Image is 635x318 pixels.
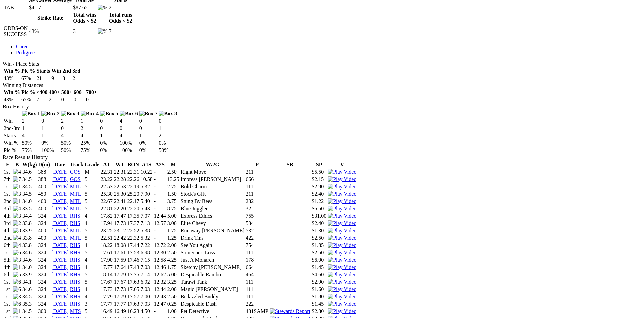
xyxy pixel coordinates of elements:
[51,294,69,299] a: [DATE]
[51,220,69,226] a: [DATE]
[127,169,140,175] td: 22.31
[139,140,158,146] td: 0%
[328,213,356,219] a: View replay
[49,96,60,103] td: 2
[51,279,69,285] a: [DATE]
[3,132,21,139] td: Starts
[3,161,12,168] th: F
[13,242,21,248] img: 4
[73,25,97,38] td: 3
[119,132,138,139] td: 4
[41,118,60,124] td: 0
[328,242,356,248] img: Play Video
[245,183,269,190] td: 111
[22,169,37,175] td: 34.6
[311,183,327,190] td: $2.90
[36,89,48,96] th: <400
[328,257,356,263] a: View replay
[100,198,113,205] td: 22.67
[80,140,99,146] td: 25%
[245,198,269,205] td: 232
[328,220,356,226] img: Play Video
[114,169,126,175] td: 22.31
[80,132,99,139] td: 4
[51,68,61,74] th: Win
[22,125,41,132] td: 1
[100,183,113,190] td: 22.53
[51,191,69,197] a: [DATE]
[180,198,245,205] td: Stung By Bees
[13,301,21,307] img: 6
[328,184,356,189] a: View replay
[180,205,245,212] td: Blue Juggler
[328,250,356,256] img: Play Video
[36,96,48,103] td: 7
[22,205,37,212] td: 33.5
[36,68,50,74] th: Starts
[51,198,69,204] a: [DATE]
[328,191,356,197] img: Play Video
[328,242,356,248] a: View replay
[328,308,356,314] img: Play Video
[167,191,180,197] td: 1.50
[167,198,180,205] td: 3.75
[328,279,356,285] img: Play Video
[3,154,632,161] div: Race Results History
[3,213,12,219] td: 4th
[70,257,80,263] a: RHS
[70,198,81,204] a: MTL
[154,169,166,175] td: -
[21,75,35,82] td: 67%
[51,75,61,82] td: 9
[13,176,21,182] img: 7
[86,89,97,96] th: 700+
[140,198,153,205] td: 5.40
[3,104,632,110] div: Box History
[51,301,69,307] a: [DATE]
[3,147,21,154] td: Plc %
[22,140,41,146] td: 50%
[154,191,166,197] td: -
[22,198,37,205] td: 34.0
[328,213,356,219] img: Play Video
[22,132,41,139] td: 4
[22,191,37,197] td: 34.5
[328,250,356,255] a: View replay
[13,184,21,190] img: 1
[180,183,245,190] td: Bold Charm
[70,308,81,314] a: MTS
[38,198,51,205] td: 400
[328,198,356,204] a: View replay
[70,169,81,175] a: GOS
[70,294,80,299] a: RHS
[100,147,119,154] td: 0%
[38,176,51,183] td: 388
[70,272,80,277] a: RHS
[13,294,21,300] img: 3
[140,169,153,175] td: 10.22
[29,12,72,24] th: Strike Rate
[114,198,126,205] td: 22.41
[127,176,140,183] td: 22.26
[328,301,356,307] a: View replay
[84,169,100,175] td: M
[29,4,72,11] td: $4.17
[29,25,72,38] td: 43%
[180,169,245,175] td: Right Move
[327,161,357,168] th: V
[62,75,71,82] td: 3
[86,96,97,103] td: 0
[70,206,81,211] a: MTL
[70,235,81,241] a: MTL
[140,176,153,183] td: 10.58
[154,176,166,183] td: -
[180,161,245,168] th: W/2G
[328,286,356,292] img: Play Video
[3,25,28,38] td: ODDS-ON SUCCESS
[61,125,80,132] td: 0
[100,118,119,124] td: 0
[13,250,21,256] img: 6
[3,4,28,11] td: TAB
[3,61,632,67] div: Win / Place Stats
[167,205,180,212] td: 8.75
